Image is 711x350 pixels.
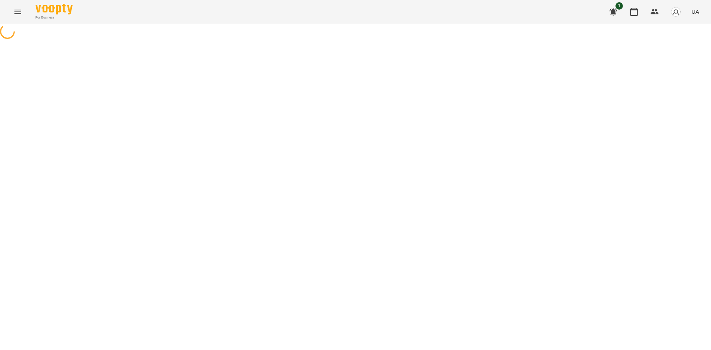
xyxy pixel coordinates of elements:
span: 1 [615,2,623,10]
img: Voopty Logo [36,4,73,14]
img: avatar_s.png [671,7,681,17]
button: Menu [9,3,27,21]
span: For Business [36,15,73,20]
button: UA [688,5,702,19]
span: UA [691,8,699,16]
